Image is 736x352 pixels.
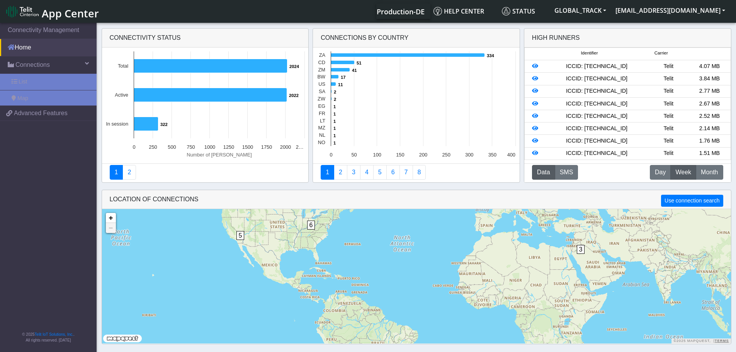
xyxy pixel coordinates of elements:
div: Connectivity status [102,29,309,48]
text: 200 [419,152,427,158]
text: NL [319,132,325,138]
a: Zero Session [399,165,413,180]
span: Identifier [581,50,598,56]
text: 2 [334,97,336,102]
span: Help center [433,7,484,15]
text: 322 [160,122,168,127]
a: 14 Days Trend [386,165,400,180]
span: 5 [236,231,245,240]
text: MZ [318,125,326,131]
div: Connections By Country [313,29,520,48]
div: Telit [648,149,689,158]
span: Status [502,7,535,15]
text: 100 [373,152,381,158]
div: Telit [648,137,689,145]
text: 350 [488,152,496,158]
text: 1 [333,126,336,131]
text: 1250 [223,144,234,150]
a: Connections By Carrier [360,165,374,180]
div: ICCID: [TECHNICAL_ID] [546,112,648,121]
span: List [19,78,27,86]
text: Total [117,63,128,69]
text: 0 [330,152,333,158]
a: Deployment status [122,165,136,180]
div: 4.07 MB [689,62,730,71]
div: Telit [648,100,689,108]
span: Month [701,168,718,177]
text: Active [115,92,128,98]
text: 17 [341,75,345,80]
div: ICCID: [TECHNICAL_ID] [546,75,648,83]
text: 250 [149,144,157,150]
div: ICCID: [TECHNICAL_ID] [546,100,648,108]
div: Telit [648,124,689,133]
div: 3.84 MB [689,75,730,83]
text: In session [106,121,128,127]
text: LT [320,118,325,124]
text: 500 [168,144,176,150]
text: 1000 [204,144,215,150]
a: Your current platform instance [376,3,424,19]
nav: Summary paging [321,165,512,180]
text: CD [318,60,325,65]
a: App Center [6,3,98,20]
span: 6 [307,221,315,230]
a: Help center [430,3,499,19]
text: ZW [318,96,326,102]
text: 41 [352,68,357,73]
div: ICCID: [TECHNICAL_ID] [546,149,648,158]
span: Production-DE [377,7,425,16]
text: 150 [396,152,404,158]
img: knowledge.svg [433,7,442,15]
div: Telit [648,75,689,83]
a: Not Connected for 30 days [413,165,426,180]
a: Terms [715,339,729,343]
span: Map [17,94,28,103]
div: ICCID: [TECHNICAL_ID] [546,137,648,145]
button: Week [670,165,696,180]
a: Telit IoT Solutions, Inc. [35,332,73,337]
text: 2024 [289,64,299,69]
text: ZM [318,67,325,73]
button: SMS [555,165,578,180]
text: NO [318,139,325,145]
text: 1 [333,104,336,109]
text: 0 [133,144,135,150]
a: Zoom out [106,223,116,233]
div: 2.67 MB [689,100,730,108]
div: Telit [648,87,689,95]
button: [EMAIL_ADDRESS][DOMAIN_NAME] [611,3,730,17]
text: 334 [487,53,494,58]
img: status.svg [502,7,510,15]
span: App Center [42,6,99,20]
text: 50 [352,152,357,158]
span: Carrier [654,50,668,56]
text: SA [319,88,326,94]
span: 3 [577,245,585,254]
a: Carrier [334,165,347,180]
div: ICCID: [TECHNICAL_ID] [546,124,648,133]
text: EG [318,103,326,109]
text: 2000 [280,144,291,150]
button: Use connection search [661,195,723,207]
a: Connectivity status [110,165,123,180]
text: 400 [507,152,515,158]
text: 1 [333,133,336,138]
div: ©2025 MapQuest, | [671,338,731,343]
a: Usage per Country [347,165,360,180]
text: 250 [442,152,450,158]
div: High Runners [532,33,580,43]
text: BW [318,74,326,80]
span: Day [655,168,666,177]
div: 2.77 MB [689,87,730,95]
text: 300 [465,152,473,158]
div: Telit [648,62,689,71]
text: 11 [338,82,343,87]
div: ICCID: [TECHNICAL_ID] [546,87,648,95]
a: Status [499,3,550,19]
text: Number of [PERSON_NAME] [187,152,252,158]
div: 2.14 MB [689,124,730,133]
text: 1 [333,112,336,116]
a: Usage by Carrier [373,165,387,180]
button: Data [532,165,555,180]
